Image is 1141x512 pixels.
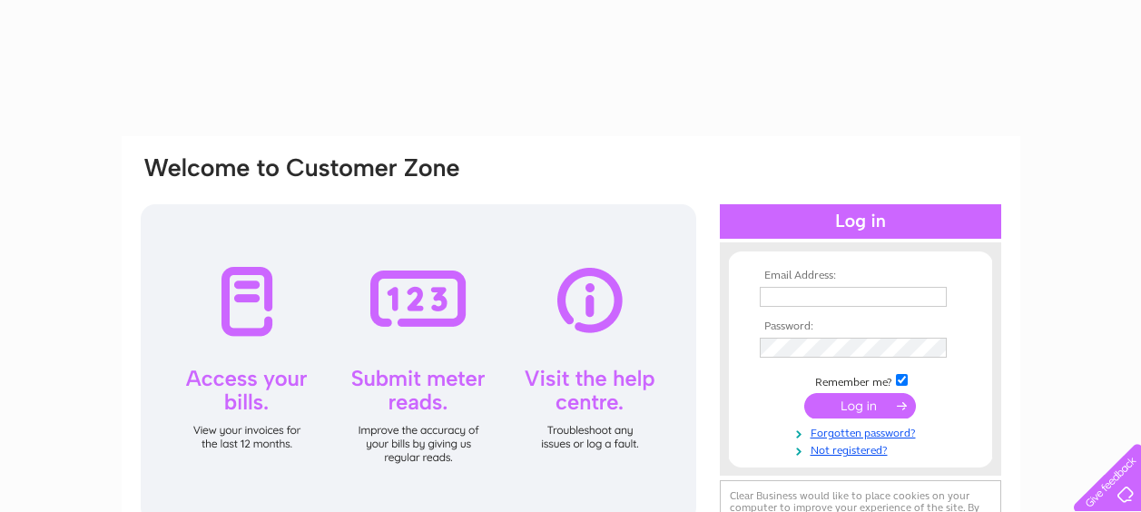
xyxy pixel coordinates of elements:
[755,371,966,389] td: Remember me?
[760,440,966,458] a: Not registered?
[760,423,966,440] a: Forgotten password?
[755,270,966,282] th: Email Address:
[804,393,916,418] input: Submit
[755,320,966,333] th: Password:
